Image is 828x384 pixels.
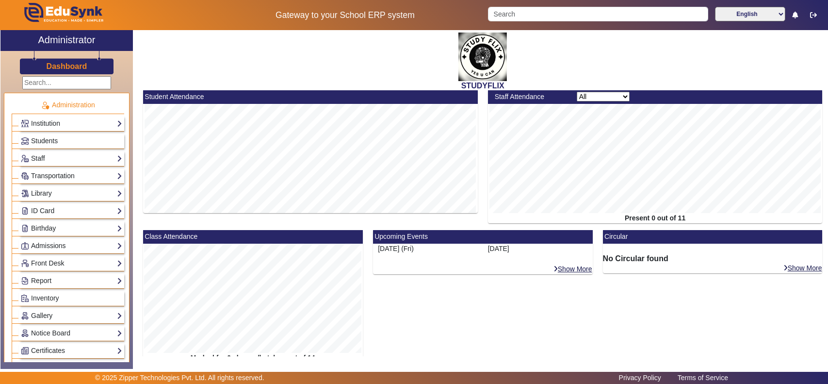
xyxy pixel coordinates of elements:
[378,244,477,254] div: [DATE] (Fri)
[21,137,29,145] img: Students.png
[488,7,708,21] input: Search
[212,10,478,20] h5: Gateway to your School ERP system
[12,100,124,110] p: Administration
[553,265,593,273] a: Show More
[143,90,478,104] mat-card-header: Student Attendance
[95,373,264,383] p: © 2025 Zipper Technologies Pvt. Ltd. All rights reserved.
[38,34,95,46] h2: Administrator
[21,295,29,302] img: Inventory.png
[143,353,363,363] div: Marked for 0 classes/batches out of 14
[603,254,823,263] h6: No Circular found
[0,30,133,51] a: Administrator
[21,293,122,304] a: Inventory
[488,213,823,223] div: Present 0 out of 11
[783,264,823,272] a: Show More
[31,294,59,302] span: Inventory
[673,371,733,384] a: Terms of Service
[143,230,363,244] mat-card-header: Class Attendance
[46,61,88,71] a: Dashboard
[458,33,507,81] img: 71dce94a-bed6-4ff3-a9ed-96170f5a9cb7
[603,230,823,244] mat-card-header: Circular
[22,76,111,89] input: Search...
[41,101,49,110] img: Administration.png
[31,137,58,145] span: Students
[21,135,122,147] a: Students
[138,81,828,90] h2: STUDYFLIX
[483,244,592,264] div: [DATE]
[373,230,593,244] mat-card-header: Upcoming Events
[489,92,571,102] div: Staff Attendance
[614,371,666,384] a: Privacy Policy
[47,62,87,71] h3: Dashboard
